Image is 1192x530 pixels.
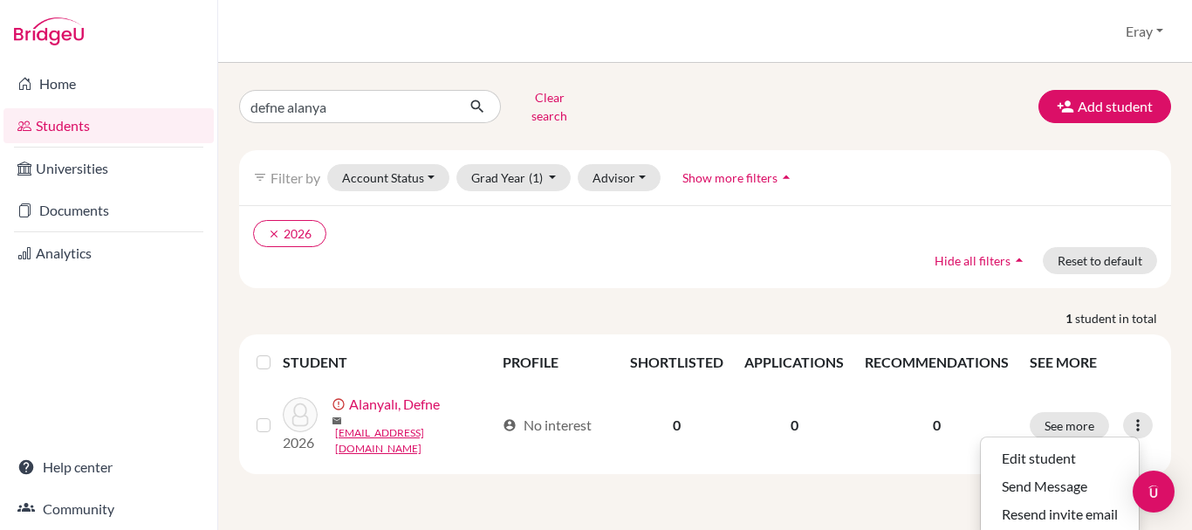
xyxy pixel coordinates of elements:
button: Account Status [327,164,449,191]
a: [EMAIL_ADDRESS][DOMAIN_NAME] [335,425,495,457]
th: PROFILE [492,341,620,383]
a: Home [3,66,214,101]
span: error_outline [332,397,349,411]
button: Eray [1118,15,1171,48]
button: Grad Year(1) [456,164,572,191]
button: Reset to default [1043,247,1157,274]
span: mail [332,416,342,426]
p: 2026 [283,432,318,453]
span: (1) [529,170,543,185]
th: STUDENT [283,341,492,383]
td: 0 [734,383,854,467]
button: Clear search [501,84,598,129]
th: RECOMMENDATIONS [854,341,1019,383]
span: Show more filters [682,170,778,185]
button: See more [1030,412,1109,439]
a: Universities [3,151,214,186]
td: 0 [620,383,734,467]
button: Resend invite email [981,500,1139,528]
th: APPLICATIONS [734,341,854,383]
span: account_circle [503,418,517,432]
th: SEE MORE [1019,341,1164,383]
span: student in total [1075,309,1171,327]
a: Documents [3,193,214,228]
button: Edit student [981,444,1139,472]
i: clear [268,228,280,240]
img: Bridge-U [14,17,84,45]
span: Filter by [271,169,320,186]
div: No interest [503,415,592,436]
a: Alanyalı, Defne [349,394,440,415]
div: Open Intercom Messenger [1133,471,1175,513]
button: Add student [1038,90,1171,123]
p: 0 [865,415,1009,436]
button: Send Message [981,472,1139,500]
th: SHORTLISTED [620,341,734,383]
span: Hide all filters [935,253,1010,268]
a: Help center [3,450,214,485]
a: Community [3,492,214,527]
button: Advisor [578,164,661,191]
i: filter_list [253,170,267,184]
a: Students [3,108,214,143]
i: arrow_drop_up [778,169,795,186]
button: clear2026 [253,220,326,247]
button: Hide all filtersarrow_drop_up [920,247,1043,274]
a: Analytics [3,236,214,271]
i: arrow_drop_up [1010,251,1028,269]
input: Find student by name... [239,90,456,123]
button: Show more filtersarrow_drop_up [668,164,810,191]
img: Alanyalı, Defne [283,397,318,432]
strong: 1 [1065,309,1075,327]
